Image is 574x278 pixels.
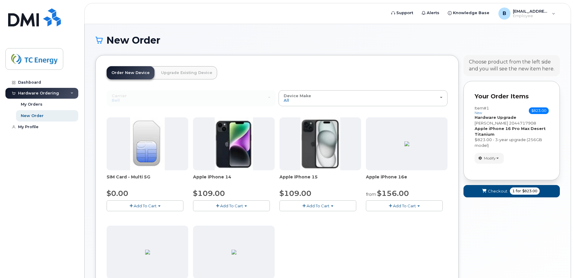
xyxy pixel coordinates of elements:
span: $823.00 [522,188,537,194]
a: Upgrade Existing Device [156,66,217,79]
button: Checkout 1 for $823.00 [463,185,560,197]
a: Order New Device [107,66,154,79]
div: Choose product from the left side and you will see the new item here. [469,59,554,73]
span: $0.00 [107,189,128,198]
img: iphone14.jpg [215,117,253,170]
span: [PERSON_NAME] [475,121,508,125]
div: Apple iPhone 14 [193,174,275,186]
button: Device Make All [279,90,448,106]
img: 73A59963-EFD8-4598-881B-B96537DCB850.png [232,250,236,255]
span: Add To Cart [220,203,243,208]
span: Add To Cart [134,203,157,208]
span: $109.00 [279,189,311,198]
button: Add To Cart [279,200,356,211]
span: $823.00 [529,107,549,114]
span: Checkout [488,188,507,194]
div: $823.00 - 3-year upgrade (256GB model) [475,137,549,148]
img: 1AD8B381-DE28-42E7-8D9B-FF8D21CC6502.png [145,250,150,255]
div: SIM Card - Multi 5G [107,174,188,186]
img: iphone15.jpg [300,117,340,170]
strong: Apple iPhone 16 Pro Max [475,126,530,131]
p: Your Order Items [475,92,549,101]
small: new [475,111,482,115]
button: Modify [475,153,504,163]
span: Modify [484,156,496,161]
img: 00D627D4-43E9-49B7-A367-2C99342E128C.jpg [130,117,164,170]
img: BB80DA02-9C0E-4782-AB1B-B1D93CAC2204.png [404,141,409,146]
iframe: Messenger Launcher [548,252,569,273]
strong: Hardware Upgrade [475,115,516,120]
div: Apple iPhone 15 [279,174,361,186]
span: All [284,98,289,103]
button: Add To Cart [107,200,183,211]
h3: Item [475,106,489,115]
span: 1 [512,188,515,194]
small: from [366,192,376,197]
span: Add To Cart [393,203,416,208]
span: #1 [484,106,489,110]
span: Device Make [284,93,311,98]
span: $156.00 [377,189,409,198]
button: Add To Cart [193,200,270,211]
div: Apple iPhone 16e [366,174,448,186]
span: Add To Cart [307,203,329,208]
span: 2044717908 [509,121,536,125]
span: for [515,188,522,194]
button: Add To Cart [366,200,443,211]
h1: New Order [95,35,560,45]
strong: Desert Titanium [475,126,546,137]
span: $109.00 [193,189,225,198]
